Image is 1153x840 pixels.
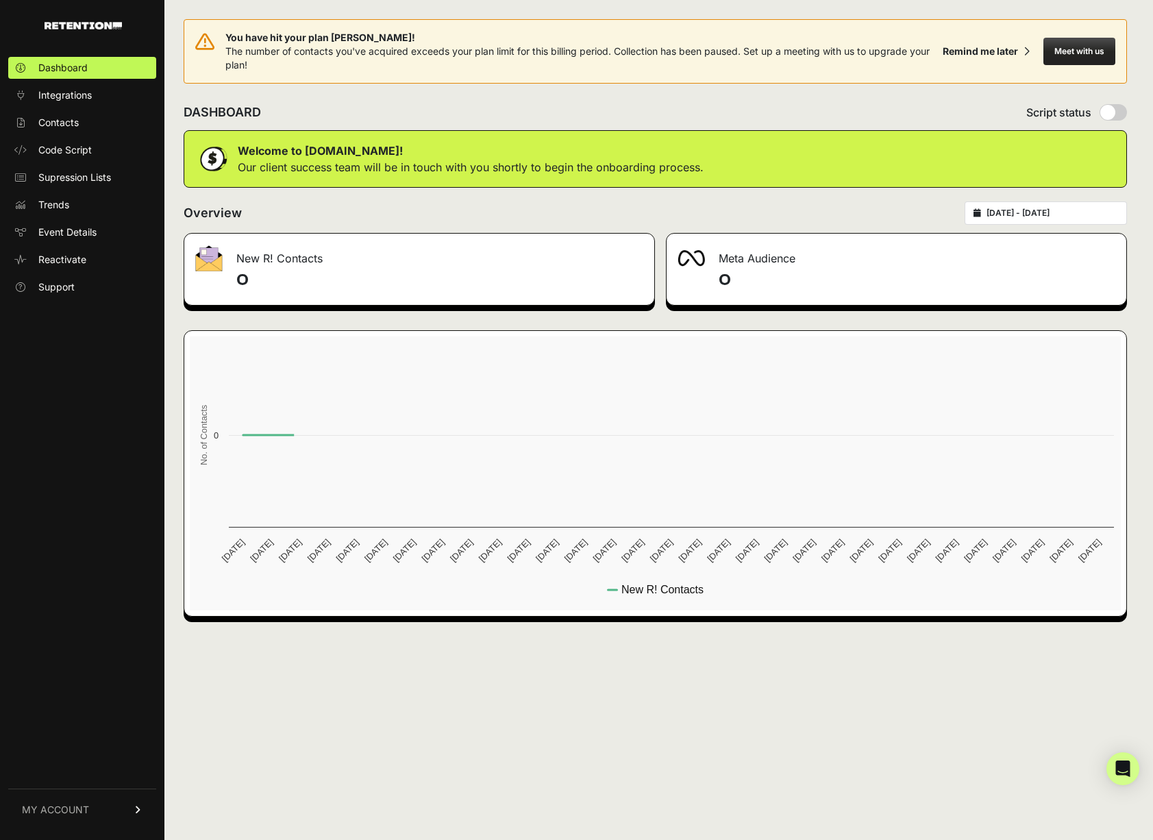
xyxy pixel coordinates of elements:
text: 0 [214,430,219,441]
text: [DATE] [391,537,418,564]
a: Support [8,276,156,298]
div: Open Intercom Messenger [1106,752,1139,785]
text: [DATE] [905,537,932,564]
text: [DATE] [477,537,504,564]
text: [DATE] [848,537,875,564]
h2: DASHBOARD [184,103,261,122]
text: [DATE] [534,537,560,564]
text: [DATE] [362,537,389,564]
text: [DATE] [220,537,247,564]
text: [DATE] [562,537,589,564]
text: [DATE] [1076,537,1103,564]
span: Integrations [38,88,92,102]
img: fa-envelope-19ae18322b30453b285274b1b8af3d052b27d846a4fbe8435d1a52b978f639a2.png [195,245,223,271]
text: [DATE] [934,537,960,564]
text: [DATE] [705,537,732,564]
span: The number of contacts you've acquired exceeds your plan limit for this billing period. Collectio... [225,45,930,71]
a: Supression Lists [8,166,156,188]
text: [DATE] [791,537,817,564]
h4: 0 [236,269,643,291]
text: [DATE] [991,537,1017,564]
text: [DATE] [763,537,789,564]
a: Reactivate [8,249,156,271]
text: [DATE] [619,537,646,564]
h4: 0 [719,269,1116,291]
text: [DATE] [677,537,704,564]
span: Script status [1026,104,1091,121]
span: Trends [38,198,69,212]
span: Contacts [38,116,79,129]
img: dollar-coin-05c43ed7efb7bc0c12610022525b4bbbb207c7efeef5aecc26f025e68dcafac9.png [195,142,230,176]
strong: Welcome to [DOMAIN_NAME]! [238,144,403,158]
text: [DATE] [591,537,617,564]
span: Dashboard [38,61,88,75]
h2: Overview [184,203,242,223]
a: Event Details [8,221,156,243]
span: Support [38,280,75,294]
text: No. of Contacts [199,405,209,465]
text: [DATE] [1047,537,1074,564]
span: MY ACCOUNT [22,803,89,817]
text: New R! Contacts [621,584,704,595]
span: Event Details [38,225,97,239]
a: Trends [8,194,156,216]
text: [DATE] [1019,537,1046,564]
text: [DATE] [277,537,303,564]
span: Reactivate [38,253,86,267]
text: [DATE] [505,537,532,564]
a: Dashboard [8,57,156,79]
text: [DATE] [248,537,275,564]
span: Code Script [38,143,92,157]
span: Supression Lists [38,171,111,184]
text: [DATE] [334,537,360,564]
text: [DATE] [962,537,989,564]
a: Code Script [8,139,156,161]
text: [DATE] [876,537,903,564]
p: Our client success team will be in touch with you shortly to begin the onboarding process. [238,159,704,175]
img: fa-meta-2f981b61bb99beabf952f7030308934f19ce035c18b003e963880cc3fabeebb7.png [678,250,705,267]
text: [DATE] [819,537,846,564]
a: MY ACCOUNT [8,789,156,830]
text: [DATE] [448,537,475,564]
div: Meta Audience [667,234,1127,275]
text: [DATE] [306,537,332,564]
div: Remind me later [943,45,1018,58]
button: Meet with us [1043,38,1115,65]
img: Retention.com [45,22,122,29]
text: [DATE] [648,537,675,564]
span: You have hit your plan [PERSON_NAME]! [225,31,937,45]
text: [DATE] [734,537,760,564]
a: Contacts [8,112,156,134]
button: Remind me later [937,39,1035,64]
a: Integrations [8,84,156,106]
text: [DATE] [419,537,446,564]
div: New R! Contacts [184,234,654,275]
